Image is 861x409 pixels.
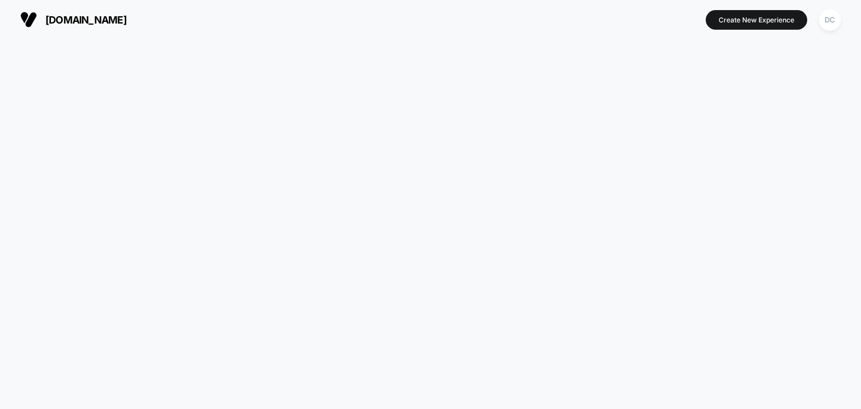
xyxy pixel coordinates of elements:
[17,11,130,29] button: [DOMAIN_NAME]
[706,10,807,30] button: Create New Experience
[816,8,844,31] button: DC
[819,9,841,31] div: DC
[20,11,37,28] img: Visually logo
[45,14,127,26] span: [DOMAIN_NAME]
